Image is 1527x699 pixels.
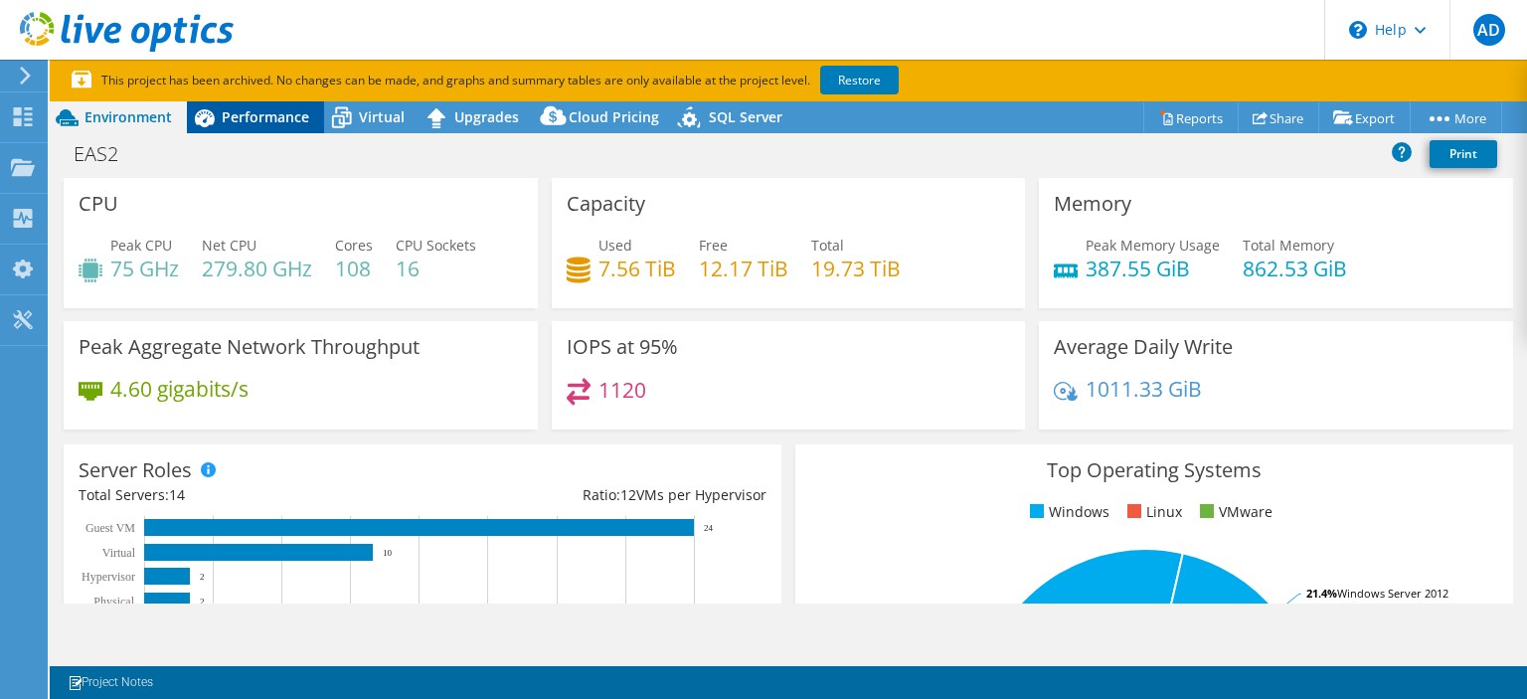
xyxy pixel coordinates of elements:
span: 12 [620,485,636,504]
h3: Top Operating Systems [810,459,1498,481]
a: Share [1238,102,1319,133]
span: Cores [335,236,373,255]
div: Ratio: VMs per Hypervisor [423,484,766,506]
h4: 19.73 TiB [811,258,901,279]
span: Free [699,236,728,255]
h4: 108 [335,258,373,279]
span: 14 [169,485,185,504]
li: Windows [1025,501,1109,523]
h3: Capacity [567,193,645,215]
a: More [1410,102,1502,133]
h4: 862.53 GiB [1243,258,1347,279]
h4: 279.80 GHz [202,258,312,279]
a: Project Notes [54,670,167,695]
svg: \n [1349,21,1367,39]
h1: EAS2 [65,143,149,165]
span: SQL Server [709,107,782,126]
h3: Server Roles [79,459,192,481]
h3: Average Daily Write [1054,336,1233,358]
span: CPU Sockets [396,236,476,255]
text: Physical [93,595,134,609]
a: Restore [820,66,899,94]
span: Net CPU [202,236,256,255]
span: Peak CPU [110,236,172,255]
h3: CPU [79,193,118,215]
h4: 4.60 gigabits/s [110,378,249,400]
text: 2 [200,572,205,582]
h3: IOPS at 95% [567,336,678,358]
h4: 387.55 GiB [1086,258,1220,279]
h4: 75 GHz [110,258,179,279]
span: Performance [222,107,309,126]
span: Environment [85,107,172,126]
text: 10 [383,548,393,558]
span: Used [598,236,632,255]
a: Export [1318,102,1411,133]
a: Print [1430,140,1497,168]
h4: 1011.33 GiB [1086,378,1202,400]
h4: 1120 [598,379,646,401]
li: Linux [1122,501,1182,523]
span: Virtual [359,107,405,126]
div: Total Servers: [79,484,423,506]
li: VMware [1195,501,1272,523]
h4: 7.56 TiB [598,258,676,279]
text: 24 [704,523,714,533]
text: Guest VM [85,521,135,535]
text: Hypervisor [82,570,135,584]
h3: Memory [1054,193,1131,215]
text: 2 [200,597,205,607]
span: Total Memory [1243,236,1334,255]
span: Upgrades [454,107,519,126]
span: Total [811,236,844,255]
p: This project has been archived. No changes can be made, and graphs and summary tables are only av... [72,70,1046,91]
span: Peak Memory Usage [1086,236,1220,255]
tspan: Windows Server 2012 [1337,586,1448,601]
h3: Peak Aggregate Network Throughput [79,336,420,358]
a: Reports [1143,102,1239,133]
span: Cloud Pricing [569,107,659,126]
tspan: 21.4% [1306,586,1337,601]
h4: 12.17 TiB [699,258,788,279]
text: Virtual [102,546,136,560]
span: AD [1473,14,1505,46]
h4: 16 [396,258,476,279]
